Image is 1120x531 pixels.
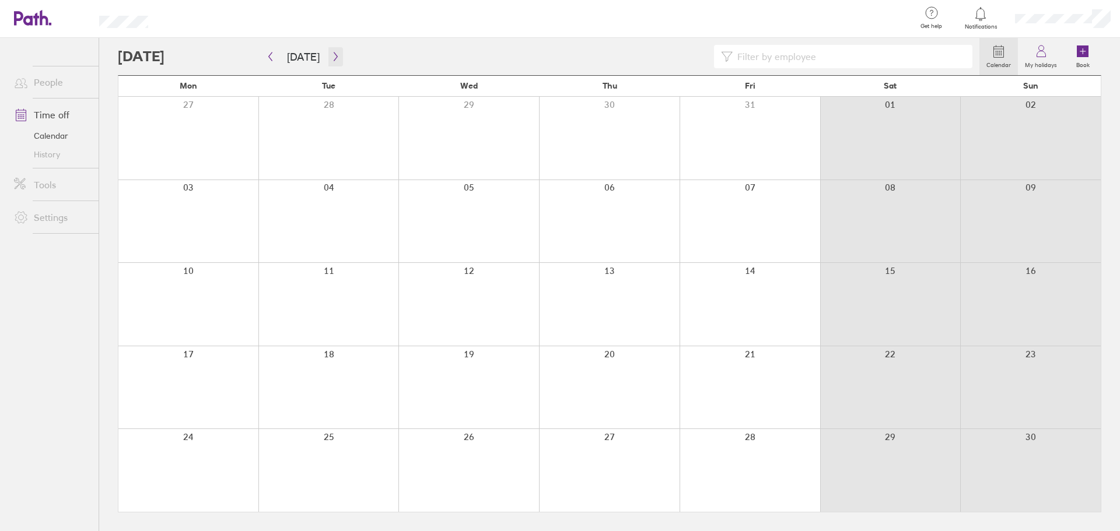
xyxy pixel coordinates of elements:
[5,173,99,196] a: Tools
[912,23,950,30] span: Get help
[180,81,197,90] span: Mon
[1018,58,1064,69] label: My holidays
[1023,81,1038,90] span: Sun
[603,81,617,90] span: Thu
[979,38,1018,75] a: Calendar
[322,81,335,90] span: Tue
[884,81,897,90] span: Sat
[745,81,755,90] span: Fri
[979,58,1018,69] label: Calendar
[5,71,99,94] a: People
[460,81,478,90] span: Wed
[1069,58,1097,69] label: Book
[5,103,99,126] a: Time off
[733,45,965,68] input: Filter by employee
[962,6,1000,30] a: Notifications
[962,23,1000,30] span: Notifications
[1018,38,1064,75] a: My holidays
[278,47,329,66] button: [DATE]
[5,126,99,145] a: Calendar
[1064,38,1101,75] a: Book
[5,145,99,164] a: History
[5,206,99,229] a: Settings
